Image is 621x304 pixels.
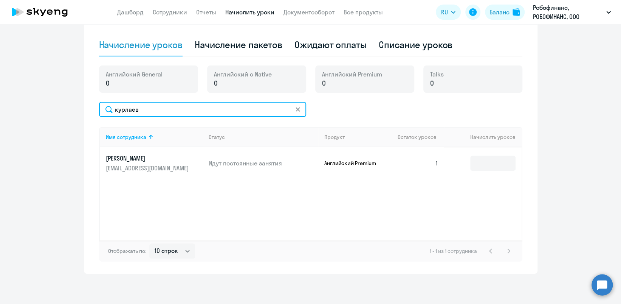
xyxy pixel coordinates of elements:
a: Сотрудники [153,8,187,16]
div: Продукт [324,134,392,140]
div: Имя сотрудника [106,134,203,140]
a: [PERSON_NAME][EMAIL_ADDRESS][DOMAIN_NAME] [106,154,203,172]
span: Английский General [106,70,163,78]
span: Остаток уроков [398,134,437,140]
a: Отчеты [196,8,216,16]
a: Начислить уроки [225,8,274,16]
p: [EMAIL_ADDRESS][DOMAIN_NAME] [106,164,190,172]
input: Поиск по имени, email, продукту или статусу [99,102,306,117]
div: Ожидают оплаты [294,39,367,51]
button: Робофинанс, РОБОФИНАНС, ООО [529,3,615,21]
a: Все продукты [344,8,383,16]
div: Начисление уроков [99,39,183,51]
div: Статус [209,134,318,140]
td: 1 [392,147,444,179]
span: Talks [430,70,444,78]
div: Баланс [489,8,509,17]
a: Документооборот [283,8,335,16]
div: Начисление пакетов [195,39,282,51]
div: Имя сотрудника [106,134,146,140]
div: Остаток уроков [398,134,444,140]
p: [PERSON_NAME] [106,154,190,162]
img: balance [513,8,520,16]
span: Английский с Native [214,70,272,78]
span: RU [441,8,448,17]
span: 0 [214,78,218,88]
p: Английский Premium [324,160,381,167]
button: Балансbalance [485,5,525,20]
p: Робофинанс, РОБОФИНАНС, ООО [533,3,603,21]
span: 0 [322,78,326,88]
span: 0 [106,78,110,88]
span: 0 [430,78,434,88]
th: Начислить уроков [444,127,521,147]
button: RU [436,5,461,20]
span: Отображать по: [108,248,146,254]
a: Дашборд [117,8,144,16]
p: Идут постоянные занятия [209,159,318,167]
span: Английский Premium [322,70,382,78]
div: Списание уроков [379,39,453,51]
div: Статус [209,134,225,140]
span: 1 - 1 из 1 сотрудника [430,248,477,254]
div: Продукт [324,134,345,140]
